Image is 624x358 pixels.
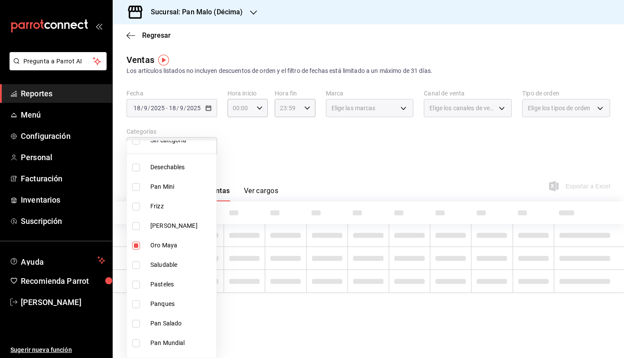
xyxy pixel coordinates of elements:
[150,241,213,250] span: Oro Maya
[150,163,213,172] span: Desechables
[150,136,213,145] span: Sin categoría
[150,299,213,309] span: Panques
[150,338,213,348] span: Pan Mundial
[150,280,213,289] span: Pasteles
[150,202,213,211] span: Frizz
[150,319,213,328] span: Pan Salado
[158,55,169,66] img: Tooltip marker
[150,221,213,230] span: [PERSON_NAME]
[150,182,213,191] span: Pan Mini
[150,260,213,269] span: Saludable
